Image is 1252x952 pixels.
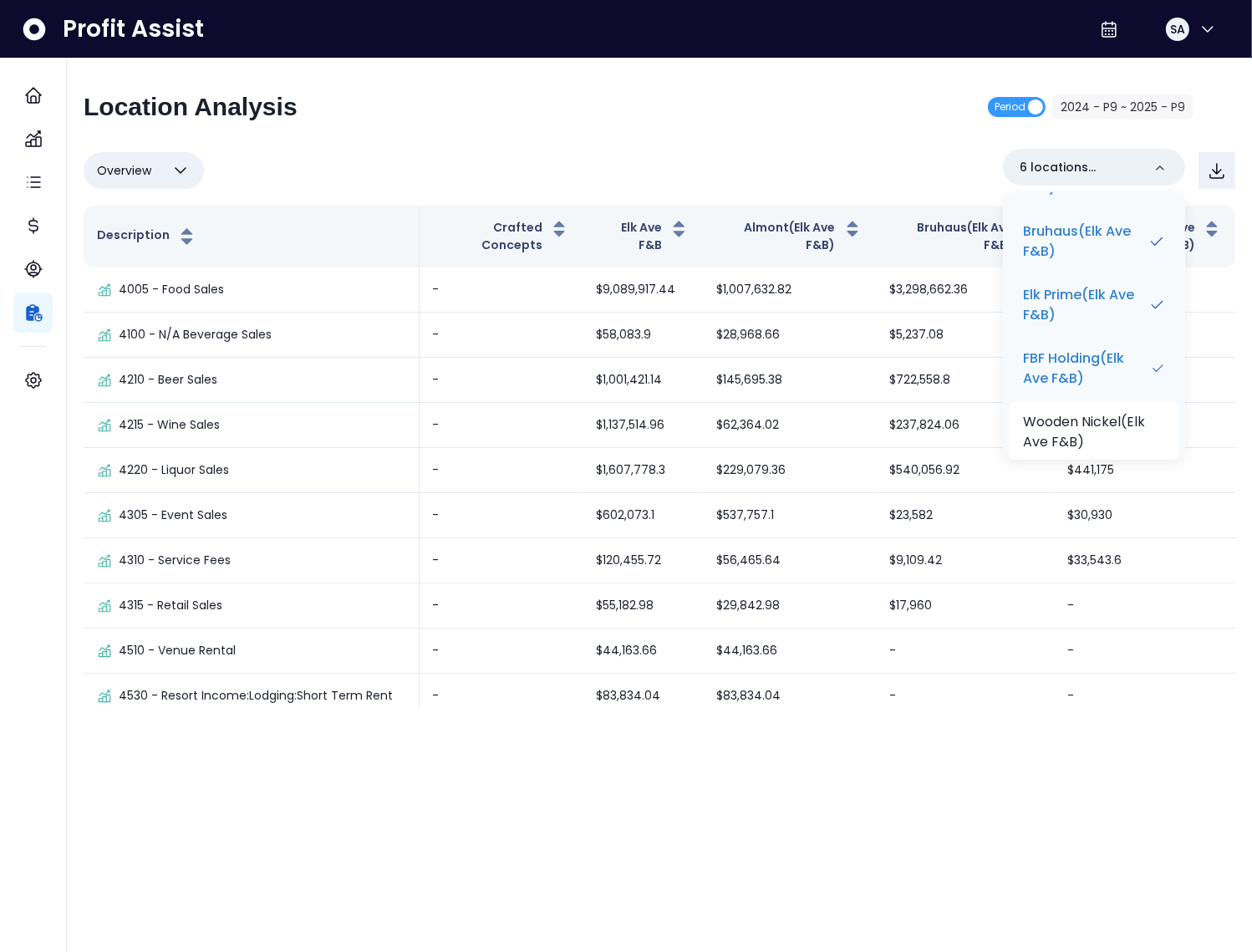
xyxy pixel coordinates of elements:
span: SA [1170,21,1185,38]
td: $23,582 [876,493,1054,538]
p: 6 locations selected [1020,159,1142,176]
button: 2024 - P9 ~ 2025 - P9 [1052,94,1193,120]
td: $44,163.66 [583,629,703,674]
p: Bruhaus(Elk Ave F&B) [1023,221,1148,262]
span: Overview [97,160,151,181]
td: $540,056.92 [876,448,1054,493]
td: - [420,674,583,719]
td: $29,842.98 [703,583,876,629]
p: Elk Prime(Elk Ave F&B) [1023,285,1148,325]
td: - [420,538,583,583]
td: $30,930 [1054,493,1235,538]
td: - [420,358,583,403]
td: $62,364.02 [703,403,876,448]
p: 4530 - Resort Income:Lodging:Short Term Rent [119,687,393,705]
td: - [420,403,583,448]
td: - [420,629,583,674]
td: - [1054,674,1235,719]
button: Elk Ave F&B [596,219,690,254]
p: 4315 - Retail Sales [119,597,222,614]
td: - [876,629,1054,674]
td: $58,083.9 [583,313,703,358]
td: $120,455.72 [583,538,703,583]
td: $83,834.04 [703,674,876,719]
td: - [1054,583,1235,629]
td: $5,237.08 [876,313,1054,358]
p: Wooden Nickel(Elk Ave F&B) [1023,412,1165,452]
button: Description [97,227,197,247]
td: - [1054,629,1235,674]
td: $44,163.66 [703,629,876,674]
p: 4005 - Food Sales [119,281,224,298]
button: Almont(Elk Ave F&B) [716,219,863,254]
td: - [420,267,583,313]
td: $9,109.42 [876,538,1054,583]
td: $145,695.38 [703,358,876,403]
td: $722,558.8 [876,358,1054,403]
td: $33,543.6 [1054,538,1235,583]
h2: Location Analysis [84,92,298,122]
td: $1,001,421.14 [583,358,703,403]
span: Profit Assist [63,14,204,44]
td: - [876,674,1054,719]
td: $1,607,778.3 [583,448,703,493]
p: 4220 - Liquor Sales [119,461,229,479]
td: $1,007,632.82 [703,267,876,313]
button: Bruhaus(Elk Ave F&B) [889,219,1041,254]
td: - [420,583,583,629]
td: $9,089,917.44 [583,267,703,313]
button: Crafted Concepts [433,219,570,254]
p: 4310 - Service Fees [119,552,231,569]
td: $17,960 [876,583,1054,629]
p: 4215 - Wine Sales [119,416,220,434]
p: 4210 - Beer Sales [119,371,217,389]
td: $3,298,662.36 [876,267,1054,313]
td: $602,073.1 [583,493,703,538]
td: $441,175 [1054,448,1235,493]
td: $1,137,514.96 [583,403,703,448]
td: $28,968.66 [703,313,876,358]
td: - [420,493,583,538]
p: 4510 - Venue Rental [119,642,236,659]
td: $229,079.36 [703,448,876,493]
span: Period [995,97,1026,117]
p: 4305 - Event Sales [119,507,227,524]
td: - [420,313,583,358]
td: $56,465.64 [703,538,876,583]
td: - [420,448,583,493]
td: $237,824.06 [876,403,1054,448]
p: FBF Holding(Elk Ave F&B) [1023,349,1150,389]
p: 4100 - N/A Beverage Sales [119,326,272,344]
td: $83,834.04 [583,674,703,719]
td: $537,757.1 [703,493,876,538]
td: $55,182.98 [583,583,703,629]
